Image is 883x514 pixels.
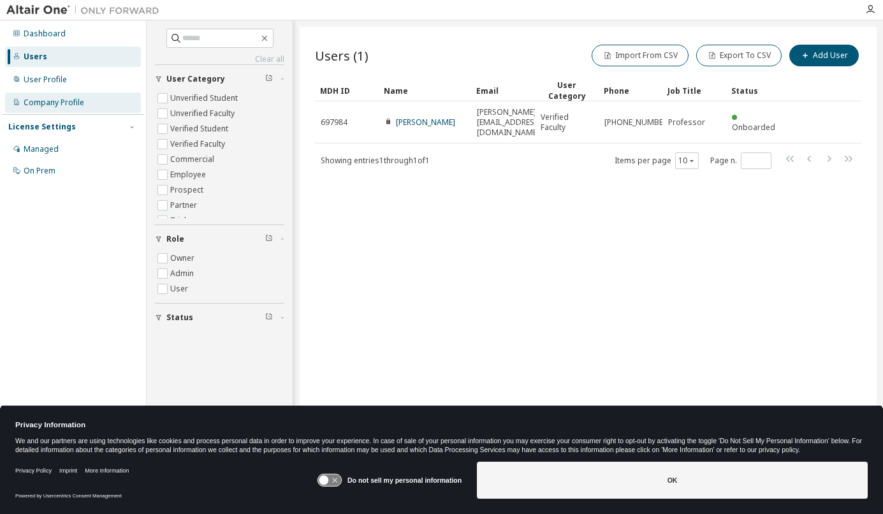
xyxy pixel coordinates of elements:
span: Status [166,312,193,323]
a: Clear all [155,54,284,64]
div: Managed [24,144,59,154]
span: Onboarded [732,122,775,133]
span: Users (1) [315,47,369,64]
button: Add User [789,45,859,66]
a: [PERSON_NAME] [396,117,455,128]
button: User Category [155,65,284,93]
div: MDH ID [320,80,374,101]
label: Trial [170,213,189,228]
span: Items per page [615,152,699,169]
span: Clear filter [265,74,273,84]
button: Status [155,304,284,332]
div: Dashboard [24,29,66,39]
div: Users [24,52,47,62]
label: Admin [170,266,196,281]
span: [PERSON_NAME][EMAIL_ADDRESS][DOMAIN_NAME] [477,107,541,138]
label: Verified Student [170,121,231,136]
label: Unverified Student [170,91,240,106]
label: Unverified Faculty [170,106,237,121]
label: Partner [170,198,200,213]
span: Verified Faculty [541,112,593,133]
label: Employee [170,167,208,182]
span: Page n. [710,152,771,169]
label: User [170,281,191,297]
button: 10 [678,156,696,166]
label: Verified Faculty [170,136,228,152]
span: 697984 [321,117,347,128]
img: Altair One [6,4,166,17]
button: Export To CSV [696,45,782,66]
span: Clear filter [265,312,273,323]
label: Commercial [170,152,217,167]
div: Phone [604,80,657,101]
div: User Profile [24,75,67,85]
label: Owner [170,251,197,266]
span: Role [166,234,184,244]
div: Company Profile [24,98,84,108]
button: Role [155,225,284,253]
span: Showing entries 1 through 1 of 1 [321,155,430,166]
span: Clear filter [265,234,273,244]
label: Prospect [170,182,206,198]
span: Professor [668,117,705,128]
div: Email [476,80,530,101]
div: License Settings [8,122,76,132]
button: Import From CSV [592,45,689,66]
div: User Category [540,80,594,101]
span: User Category [166,74,225,84]
span: [PHONE_NUMBER] [604,117,670,128]
div: Name [384,80,466,101]
div: Job Title [668,80,721,101]
div: Status [731,80,785,101]
div: On Prem [24,166,55,176]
